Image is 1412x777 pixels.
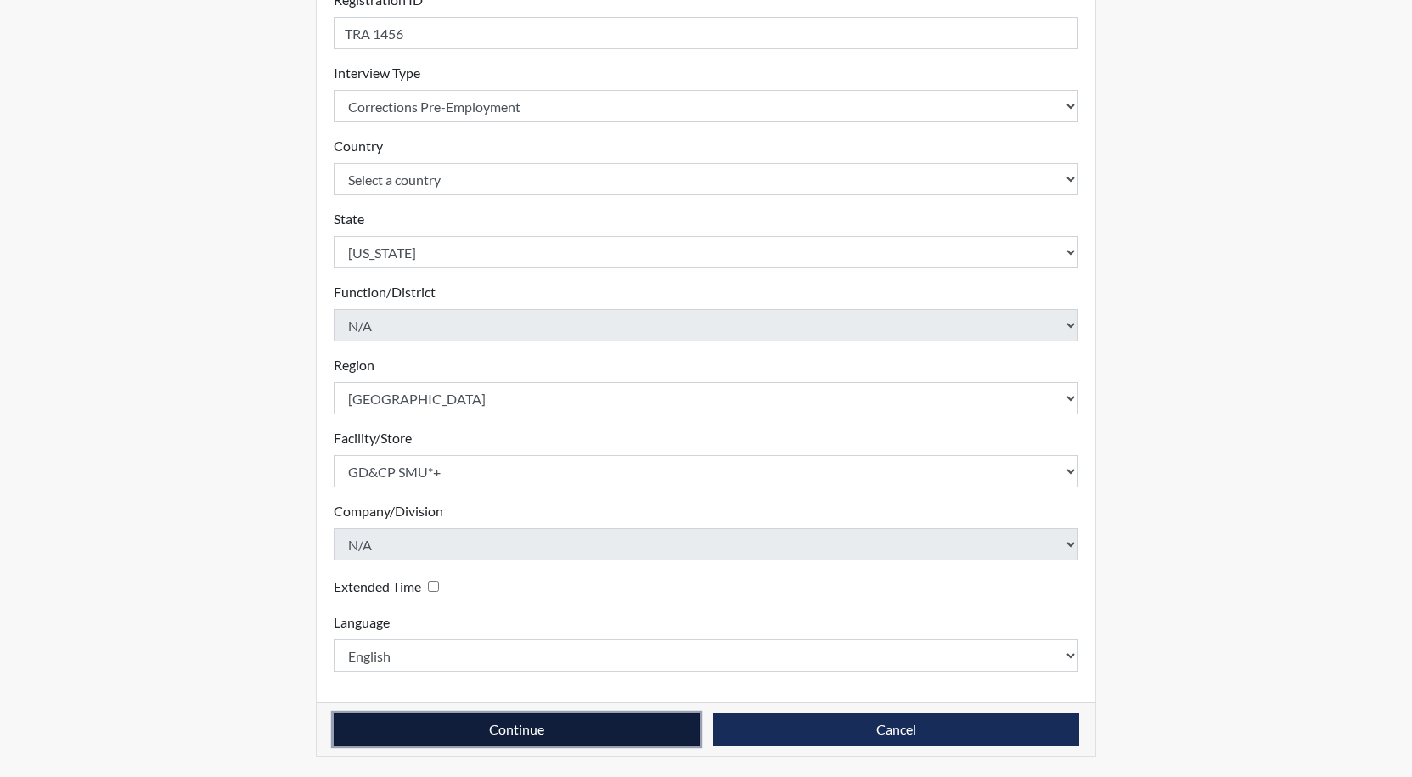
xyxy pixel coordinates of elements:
[334,355,374,375] label: Region
[334,282,436,302] label: Function/District
[334,577,421,597] label: Extended Time
[334,612,390,633] label: Language
[334,713,700,746] button: Continue
[334,17,1079,49] input: Insert a Registration ID, which needs to be a unique alphanumeric value for each interviewee
[334,63,420,83] label: Interview Type
[334,501,443,521] label: Company/Division
[334,136,383,156] label: Country
[334,209,364,229] label: State
[713,713,1079,746] button: Cancel
[334,574,446,599] div: Checking this box will provide the interviewee with an accomodation of extra time to answer each ...
[334,428,412,448] label: Facility/Store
